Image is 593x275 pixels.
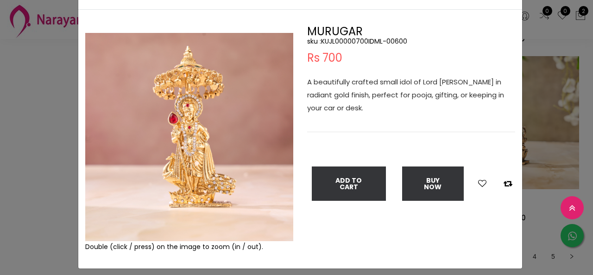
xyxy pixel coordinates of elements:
[307,37,515,45] h5: sku : KUJL00000700IDML-00600
[402,166,464,201] button: Buy Now
[307,26,515,37] h2: MURUGAR
[307,52,342,64] span: Rs 700
[475,178,489,190] button: Add to wishlist
[312,166,386,201] button: Add To Cart
[85,241,293,252] div: Double (click / press) on the image to zoom (in / out).
[501,178,515,190] button: Add to compare
[85,33,293,241] img: Example
[307,76,515,115] p: A beautifully crafted small idol of Lord [PERSON_NAME] in radiant gold finish, perfect for pooja,...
